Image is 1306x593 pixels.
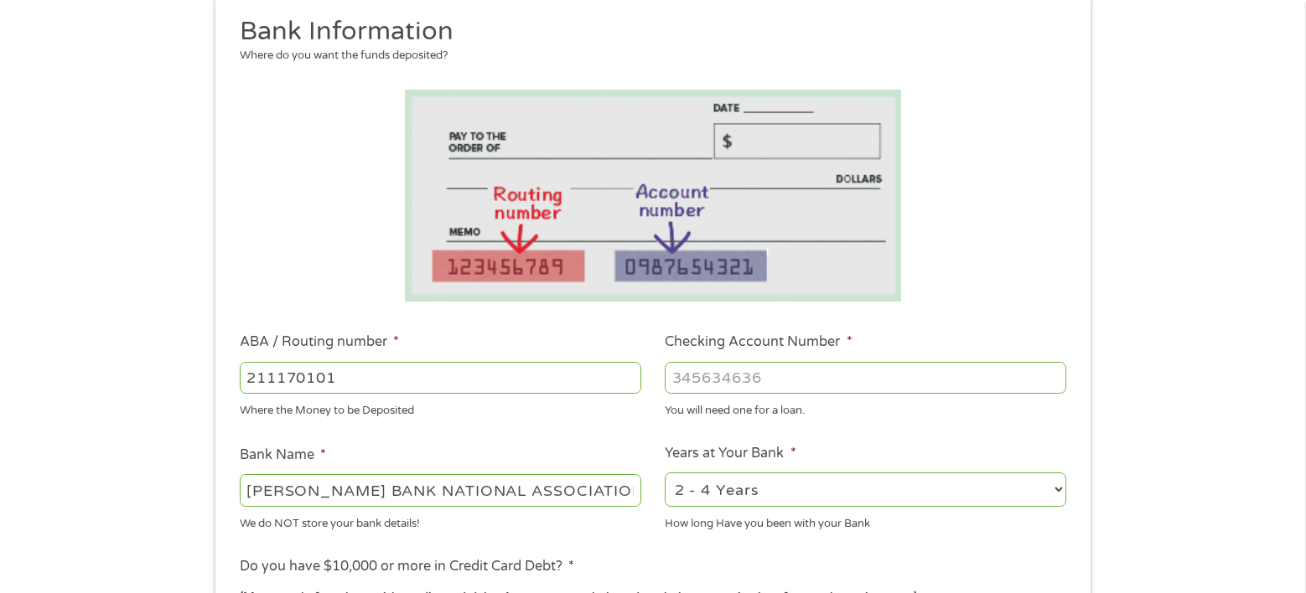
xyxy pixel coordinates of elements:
div: How long Have you been with your Bank [665,509,1066,532]
label: ABA / Routing number [240,333,399,351]
label: Do you have $10,000 or more in Credit Card Debt? [240,558,574,575]
div: You will need one for a loan. [665,397,1066,420]
div: We do NOT store your bank details! [240,509,641,532]
label: Bank Name [240,446,326,464]
label: Years at Your Bank [665,445,796,462]
input: 345634636 [665,362,1066,394]
label: Checking Account Number [665,333,852,351]
h2: Bank Information [240,15,1055,49]
img: Routing number location [405,90,901,302]
div: Where the Money to be Deposited [240,397,641,420]
input: 263177916 [240,362,641,394]
div: Where do you want the funds deposited? [240,48,1055,64]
